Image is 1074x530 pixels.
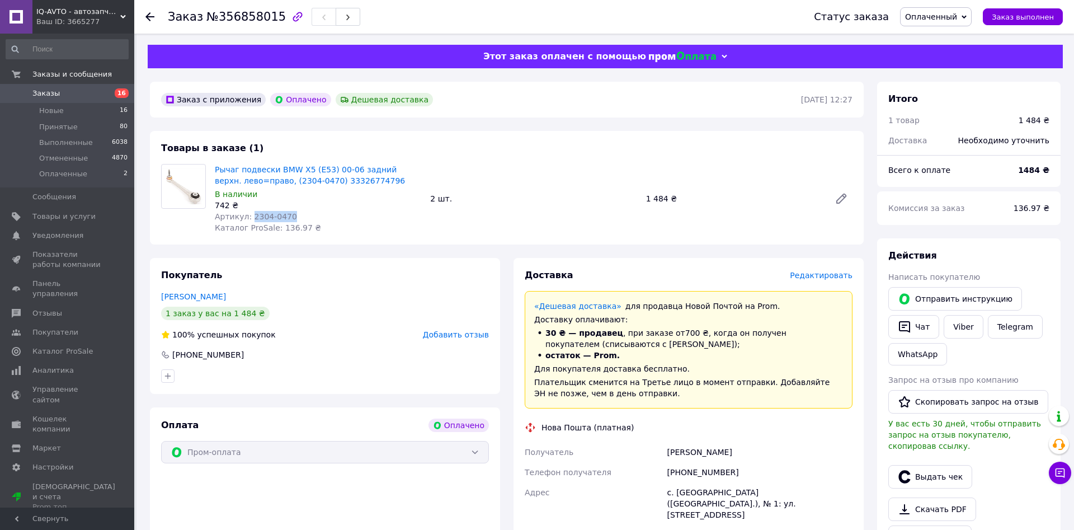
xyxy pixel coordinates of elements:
[905,12,957,21] span: Оплаченный
[534,301,843,312] div: для продавца Новой Почтой на Prom.
[888,166,950,175] span: Всего к оплате
[270,93,331,106] div: Оплачено
[1018,166,1049,175] b: 1484 ₴
[888,390,1048,414] button: Скопировать запрос на отзыв
[162,168,205,204] img: Рычаг подвески BMW X5 (E53) 00-06 задний верхн. лево=право, (2304-0470) 33326774796
[112,138,128,148] span: 6038
[161,329,276,340] div: успешных покупок
[525,270,573,280] span: Доставка
[428,419,489,432] div: Оплачено
[539,422,637,433] div: Нова Пошта (платная)
[161,420,199,430] span: Оплата
[32,384,103,405] span: Управление сайтом
[649,51,716,62] img: evopay logo
[32,327,78,337] span: Покупатели
[1014,204,1049,213] span: 136.97 ₴
[525,448,573,457] span: Получатель
[115,88,129,98] span: 16
[32,414,103,434] span: Кошелек компании
[171,349,245,360] div: [PHONE_NUMBER]
[483,51,646,62] span: Этот заказ оплачен с помощью
[124,169,128,179] span: 2
[215,165,405,185] a: Рычаг подвески BMW X5 (E53) 00-06 задний верхн. лево=право, (2304-0470) 33326774796
[32,212,96,222] span: Товары и услуги
[944,315,983,339] a: Viber
[1019,115,1049,126] div: 1 484 ₴
[888,93,918,104] span: Итого
[951,128,1056,153] div: Необходимо уточнить
[120,106,128,116] span: 16
[32,482,115,513] span: [DEMOGRAPHIC_DATA] и счета
[983,8,1063,25] button: Заказ выполнен
[888,465,972,489] button: Выдать чек
[161,270,222,280] span: Покупатель
[888,419,1041,451] span: У вас есть 30 дней, чтобы отправить запрос на отзыв покупателю, скопировав ссылку.
[161,307,270,320] div: 1 заказ у вас на 1 484 ₴
[32,69,112,79] span: Заказы и сообщения
[888,136,927,145] span: Доставка
[336,93,434,106] div: Дешевая доставка
[32,231,83,241] span: Уведомления
[888,116,920,125] span: 1 товар
[39,169,87,179] span: Оплаченные
[888,376,1019,384] span: Запрос на отзыв про компанию
[215,200,421,211] div: 742 ₴
[32,443,61,453] span: Маркет
[888,287,1022,311] button: Отправить инструкцию
[32,365,74,376] span: Аналитика
[32,250,103,270] span: Показатели работы компании
[801,95,852,104] time: [DATE] 12:27
[215,190,257,199] span: В наличии
[145,11,154,22] div: Вернуться назад
[172,330,195,339] span: 100%
[1049,462,1071,484] button: Чат с покупателем
[665,442,855,462] div: [PERSON_NAME]
[525,468,611,477] span: Телефон получателя
[161,143,263,153] span: Товары в заказе (1)
[206,10,286,24] span: №356858015
[888,273,980,282] span: Написать покупателю
[39,122,78,132] span: Принятые
[534,314,843,325] div: Доставку оплачивают:
[888,315,939,339] button: Чат
[168,10,203,24] span: Заказ
[814,11,889,22] div: Статус заказа
[39,106,64,116] span: Новые
[32,192,76,202] span: Сообщения
[32,279,103,299] span: Панель управления
[888,204,965,213] span: Комиссия за заказ
[32,462,73,472] span: Настройки
[161,292,226,301] a: [PERSON_NAME]
[534,377,843,399] div: Плательщик сменится на Третье лицо в момент отправки. Добавляйте ЭН не позже, чем в день отправки.
[888,498,976,521] a: Скачать PDF
[665,462,855,482] div: [PHONE_NUMBER]
[988,315,1043,339] a: Telegram
[39,138,93,148] span: Выполненные
[545,329,623,337] span: 30 ₴ — продавец
[6,39,129,59] input: Поиск
[665,482,855,525] div: с. [GEOGRAPHIC_DATA] ([GEOGRAPHIC_DATA].), № 1: ул. [STREET_ADDRESS]
[215,223,321,232] span: Каталог ProSale: 136.97 ₴
[888,250,937,261] span: Действия
[426,191,641,207] div: 2 шт.
[534,302,621,311] a: «Дешевая доставка»
[32,308,62,318] span: Отзывы
[534,363,843,374] div: Для покупателя доставка бесплатно.
[120,122,128,132] span: 80
[534,327,843,350] li: , при заказе от 700 ₴ , когда он получен покупателем (списываются с [PERSON_NAME]);
[39,153,88,163] span: Отмененные
[215,212,297,221] span: Артикул: 2304-0470
[642,191,826,207] div: 1 484 ₴
[112,153,128,163] span: 4870
[830,187,852,210] a: Редактировать
[36,17,134,27] div: Ваш ID: 3665277
[423,330,489,339] span: Добавить отзыв
[888,343,947,365] a: WhatsApp
[36,7,120,17] span: IQ-AVTO - автозапчасти, автоаксессуары и автоэлектроника
[32,346,93,357] span: Каталог ProSale
[525,488,549,497] span: Адрес
[32,502,115,512] div: Prom топ
[545,351,620,360] span: остаток — Prom.
[32,88,60,99] span: Заказы
[790,271,852,280] span: Редактировать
